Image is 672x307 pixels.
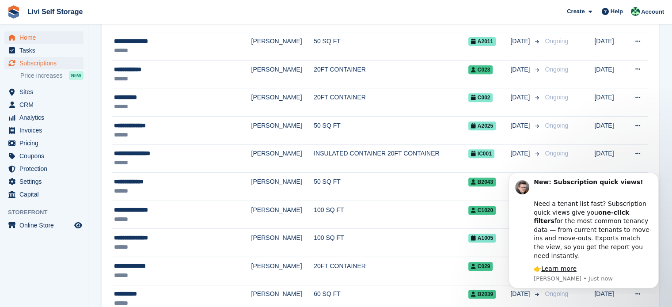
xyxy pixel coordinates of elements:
span: C023 [468,65,493,74]
span: Ongoing [545,38,568,45]
span: C029 [468,262,493,271]
td: 20FT CONTAINER [314,60,468,88]
span: Subscriptions [19,57,72,69]
a: menu [4,175,84,188]
span: Capital [19,188,72,201]
td: [PERSON_NAME] [251,116,314,144]
span: A2025 [468,121,496,130]
p: Message from Steven, sent Just now [38,102,157,110]
td: [DATE] [594,32,625,61]
td: [PERSON_NAME] [251,229,314,257]
span: A2011 [468,37,496,46]
a: menu [4,44,84,57]
td: 50 SQ FT [314,116,468,144]
span: Ongoing [545,290,568,297]
span: Ongoing [545,66,568,73]
span: Sites [19,86,72,98]
span: Settings [19,175,72,188]
a: menu [4,188,84,201]
a: menu [4,124,84,136]
td: [PERSON_NAME] [251,257,314,285]
td: 20FT CONTAINER [314,88,468,117]
span: Create [567,7,585,16]
td: [DATE] [594,144,625,173]
td: [PERSON_NAME] [251,60,314,88]
span: [DATE] [510,289,532,299]
iframe: Intercom notifications message [495,173,672,294]
a: Preview store [73,220,84,231]
a: menu [4,137,84,149]
span: Online Store [19,219,72,231]
div: Message content [38,5,157,100]
div: NEW [69,71,84,80]
span: [DATE] [510,65,532,74]
a: Learn more [46,92,81,99]
span: Account [641,8,664,16]
span: Ongoing [545,122,568,129]
span: A1005 [468,234,496,243]
span: Home [19,31,72,44]
td: [DATE] [594,88,625,117]
td: [PERSON_NAME] [251,201,314,229]
span: [DATE] [510,121,532,130]
a: menu [4,31,84,44]
a: menu [4,86,84,98]
span: Ongoing [545,150,568,157]
a: menu [4,150,84,162]
span: [DATE] [510,37,532,46]
td: [PERSON_NAME] [251,144,314,173]
td: 100 SQ FT [314,201,468,229]
a: Price increases NEW [20,71,84,80]
span: B2043 [468,178,496,186]
td: [DATE] [594,173,625,201]
td: [DATE] [594,116,625,144]
a: Livi Self Storage [24,4,86,19]
span: Ongoing [545,94,568,101]
span: Storefront [8,208,88,217]
span: Tasks [19,44,72,57]
td: [DATE] [594,60,625,88]
div: 👉 [38,91,157,100]
b: New: Subscription quick views! [38,5,148,12]
span: Pricing [19,137,72,149]
td: [PERSON_NAME] [251,88,314,117]
img: Accounts [631,7,640,16]
span: [DATE] [510,93,532,102]
td: INSULATED CONTAINER 20FT CONTAINER [314,144,468,173]
td: [PERSON_NAME] [251,173,314,201]
div: Need a tenant list fast? Subscription quick views give you for the most common tenancy data — fro... [38,18,157,87]
a: menu [4,99,84,111]
td: [PERSON_NAME] [251,32,314,61]
td: 50 SQ FT [314,32,468,61]
span: Invoices [19,124,72,136]
a: menu [4,111,84,124]
img: stora-icon-8386f47178a22dfd0bd8f6a31ec36ba5ce8667c1dd55bd0f319d3a0aa187defe.svg [7,5,20,19]
td: 50 SQ FT [314,173,468,201]
span: C002 [468,93,493,102]
a: menu [4,219,84,231]
span: C1020 [468,206,496,215]
span: Analytics [19,111,72,124]
span: Coupons [19,150,72,162]
span: Protection [19,163,72,175]
a: menu [4,163,84,175]
span: Help [611,7,623,16]
span: Price increases [20,72,63,80]
td: 20FT CONTAINER [314,257,468,285]
td: 100 SQ FT [314,229,468,257]
img: Profile image for Steven [20,7,34,21]
a: menu [4,57,84,69]
span: B2039 [468,290,496,299]
span: [DATE] [510,149,532,158]
span: IC001 [468,149,494,158]
span: CRM [19,99,72,111]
